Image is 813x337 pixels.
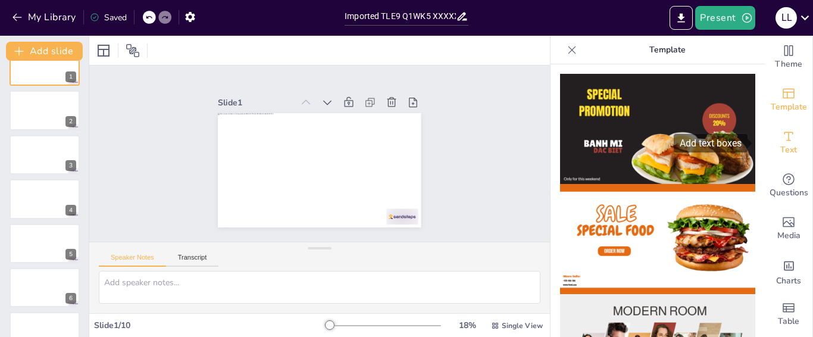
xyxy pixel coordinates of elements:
[65,71,76,82] div: 1
[775,58,802,71] span: Theme
[780,143,797,157] span: Text
[126,43,140,58] span: Position
[90,12,127,23] div: Saved
[10,91,80,130] div: https://cdn.sendsteps.com/images/logo/sendsteps_logo_white.pnghttps://cdn.sendsteps.com/images/lo...
[560,74,755,184] img: thumb-1.png
[94,41,113,60] div: Layout
[94,320,327,331] div: Slide 1 / 10
[65,249,76,260] div: 5
[9,8,81,27] button: My Library
[65,116,76,127] div: 2
[581,36,753,64] p: Template
[560,184,755,294] img: thumb-2.png
[65,205,76,216] div: 4
[765,293,812,336] div: Add a table
[10,224,80,263] div: https://cdn.sendsteps.com/images/logo/sendsteps_logo_white.pnghttps://cdn.sendsteps.com/images/lo...
[218,97,292,108] div: Slide 1
[65,293,76,304] div: 6
[345,8,456,25] input: Insert title
[6,42,83,61] button: Add slide
[10,179,80,219] div: https://cdn.sendsteps.com/images/logo/sendsteps_logo_white.pnghttps://cdn.sendsteps.com/images/lo...
[670,6,693,30] button: Export to PowerPoint
[765,121,812,164] div: Add text boxes
[776,274,801,288] span: Charts
[10,268,80,307] div: https://cdn.sendsteps.com/images/logo/sendsteps_logo_white.pnghttps://cdn.sendsteps.com/images/lo...
[695,6,755,30] button: Present
[765,79,812,121] div: Add ready made slides
[778,315,799,328] span: Table
[765,36,812,79] div: Change the overall theme
[771,101,807,114] span: Template
[10,46,80,86] div: 1
[453,320,481,331] div: 18 %
[99,254,166,267] button: Speaker Notes
[776,7,797,29] div: l l
[674,134,748,152] div: Add text boxes
[777,229,801,242] span: Media
[765,250,812,293] div: Add charts and graphs
[776,6,797,30] button: l l
[770,186,808,199] span: Questions
[502,321,543,330] span: Single View
[765,207,812,250] div: Add images, graphics, shapes or video
[10,135,80,174] div: https://cdn.sendsteps.com/images/logo/sendsteps_logo_white.pnghttps://cdn.sendsteps.com/images/lo...
[765,164,812,207] div: Get real-time input from your audience
[166,254,219,267] button: Transcript
[65,160,76,171] div: 3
